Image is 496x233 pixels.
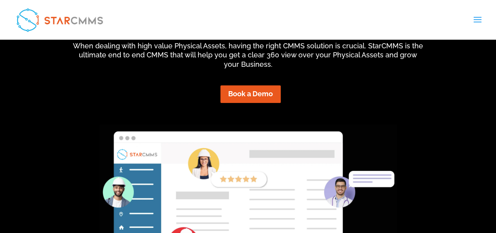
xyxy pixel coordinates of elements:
p: When dealing with high value Physical Assets, having the right CMMS solution is crucial. StarCMMS... [72,41,424,69]
iframe: Chat Widget [365,148,496,233]
img: StarCMMS [13,4,107,35]
a: Book a Demo [220,85,281,103]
